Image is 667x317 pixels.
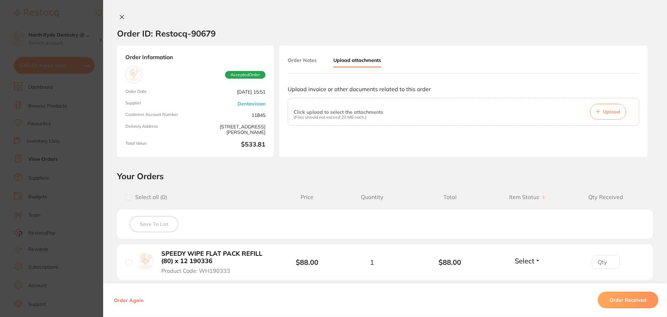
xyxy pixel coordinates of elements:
span: Select all ( 0 ) [132,194,167,200]
img: SPEEDY WIPE FLAT PACK REFILL (80) x 12 190336 [137,253,154,270]
button: SPEEDY WIPE FLAT PACK REFILL (80) x 12 190336 Product Code: WH190333 [159,250,271,274]
button: Select [513,256,543,265]
span: Accepted Order [225,71,265,79]
h2: Your Orders [117,171,653,181]
span: 11845 [198,112,265,118]
span: Quantity [333,194,411,200]
b: $88.00 [411,258,489,266]
span: Delivery Address [125,124,193,135]
button: Order Again [112,297,146,303]
h2: Order ID: Restocq- 90679 [117,28,216,39]
span: Select [515,256,534,265]
button: Order Received [598,292,658,308]
span: 1 [370,258,374,266]
b: $88.00 [296,258,318,267]
span: [DATE] 15:51 [198,89,265,95]
p: Upload invoice or other documents related to this order [288,86,639,92]
input: Qty [592,255,620,269]
span: Total Value [125,141,193,149]
span: [STREET_ADDRESS][PERSON_NAME] [198,124,265,135]
button: Upload attachments [333,54,381,68]
p: Click upload to select the attachments [294,109,383,115]
span: Customer Account Number [125,112,193,118]
span: Item Status [489,194,567,200]
span: Total [411,194,489,200]
p: (Files should not exceed 20 MB each.) [294,115,383,120]
button: Order Notes [288,54,317,66]
b: SPEEDY WIPE FLAT PACK REFILL (80) x 12 190336 [161,250,269,264]
b: $533.81 [198,141,265,149]
a: Dentavision [238,101,265,106]
span: Price [281,194,333,200]
img: Dentavision [127,68,140,81]
span: Product Code: WH190333 [161,268,230,274]
strong: Order Information [125,54,265,61]
span: Qty Received [567,194,645,200]
button: Save To List [130,216,178,232]
span: Upload [603,109,620,115]
span: Supplier [125,101,193,106]
span: Order Date [125,89,193,95]
button: Upload [590,104,626,120]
